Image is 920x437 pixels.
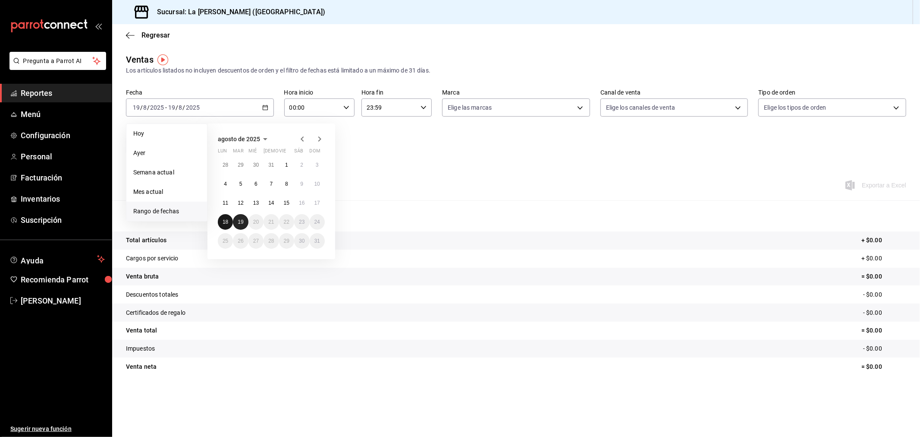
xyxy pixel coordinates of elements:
[223,200,228,206] abbr: 11 de agosto de 2025
[233,157,248,173] button: 29 de julio de 2025
[248,214,264,230] button: 20 de agosto de 2025
[264,214,279,230] button: 21 de agosto de 2025
[310,214,325,230] button: 24 de agosto de 2025
[314,238,320,244] abbr: 31 de agosto de 2025
[21,254,94,264] span: Ayuda
[126,272,159,281] p: Venta bruta
[157,54,168,65] button: Tooltip marker
[133,168,200,177] span: Semana actual
[248,233,264,249] button: 27 de agosto de 2025
[861,254,906,263] p: + $0.00
[179,104,183,111] input: --
[600,90,748,96] label: Canal de venta
[218,176,233,192] button: 4 de agosto de 2025
[248,148,257,157] abbr: miércoles
[268,238,274,244] abbr: 28 de agosto de 2025
[141,31,170,39] span: Regresar
[863,290,906,299] p: - $0.00
[238,238,243,244] abbr: 26 de agosto de 2025
[223,219,228,225] abbr: 18 de agosto de 2025
[21,193,105,205] span: Inventarios
[310,157,325,173] button: 3 de agosto de 2025
[126,362,157,371] p: Venta neta
[294,195,309,211] button: 16 de agosto de 2025
[606,103,675,112] span: Elige los canales de venta
[316,162,319,168] abbr: 3 de agosto de 2025
[218,214,233,230] button: 18 de agosto de 2025
[21,108,105,120] span: Menú
[294,214,309,230] button: 23 de agosto de 2025
[314,200,320,206] abbr: 17 de agosto de 2025
[126,290,178,299] p: Descuentos totales
[233,233,248,249] button: 26 de agosto de 2025
[21,87,105,99] span: Reportes
[10,424,105,434] span: Sugerir nueva función
[223,162,228,168] abbr: 28 de julio de 2025
[863,344,906,353] p: - $0.00
[279,195,294,211] button: 15 de agosto de 2025
[23,57,93,66] span: Pregunta a Parrot AI
[299,200,305,206] abbr: 16 de agosto de 2025
[126,326,157,335] p: Venta total
[299,238,305,244] abbr: 30 de agosto de 2025
[294,233,309,249] button: 30 de agosto de 2025
[126,53,154,66] div: Ventas
[21,274,105,285] span: Recomienda Parrot
[264,157,279,173] button: 31 de julio de 2025
[132,104,140,111] input: --
[133,129,200,138] span: Hoy
[126,90,274,96] label: Fecha
[176,104,178,111] span: /
[21,295,105,307] span: [PERSON_NAME]
[147,104,150,111] span: /
[861,236,906,245] p: + $0.00
[21,130,105,141] span: Configuración
[310,233,325,249] button: 31 de agosto de 2025
[314,181,320,187] abbr: 10 de agosto de 2025
[294,148,303,157] abbr: sábado
[279,214,294,230] button: 22 de agosto de 2025
[218,134,270,144] button: agosto de 2025
[861,326,906,335] p: = $0.00
[133,187,200,196] span: Mes actual
[185,104,200,111] input: ----
[861,362,906,371] p: = $0.00
[218,148,227,157] abbr: lunes
[294,176,309,192] button: 9 de agosto de 2025
[861,272,906,281] p: = $0.00
[285,162,288,168] abbr: 1 de agosto de 2025
[253,219,259,225] abbr: 20 de agosto de 2025
[150,104,164,111] input: ----
[126,211,906,221] p: Resumen
[758,90,906,96] label: Tipo de orden
[133,207,200,216] span: Rango de fechas
[238,219,243,225] abbr: 19 de agosto de 2025
[150,7,325,17] h3: Sucursal: La [PERSON_NAME] ([GEOGRAPHIC_DATA])
[279,233,294,249] button: 29 de agosto de 2025
[361,90,432,96] label: Hora fin
[239,181,242,187] abbr: 5 de agosto de 2025
[233,195,248,211] button: 12 de agosto de 2025
[126,66,906,75] div: Los artículos listados no incluyen descuentos de orden y el filtro de fechas está limitado a un m...
[248,195,264,211] button: 13 de agosto de 2025
[264,148,314,157] abbr: jueves
[284,238,289,244] abbr: 29 de agosto de 2025
[253,200,259,206] abbr: 13 de agosto de 2025
[126,31,170,39] button: Regresar
[21,214,105,226] span: Suscripción
[314,219,320,225] abbr: 24 de agosto de 2025
[143,104,147,111] input: --
[294,157,309,173] button: 2 de agosto de 2025
[224,181,227,187] abbr: 4 de agosto de 2025
[218,195,233,211] button: 11 de agosto de 2025
[448,103,492,112] span: Elige las marcas
[764,103,826,112] span: Elige los tipos de orden
[264,195,279,211] button: 14 de agosto de 2025
[268,200,274,206] abbr: 14 de agosto de 2025
[264,233,279,249] button: 28 de agosto de 2025
[218,233,233,249] button: 25 de agosto de 2025
[218,136,260,142] span: agosto de 2025
[126,308,185,317] p: Certificados de regalo
[285,181,288,187] abbr: 8 de agosto de 2025
[279,176,294,192] button: 8 de agosto de 2025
